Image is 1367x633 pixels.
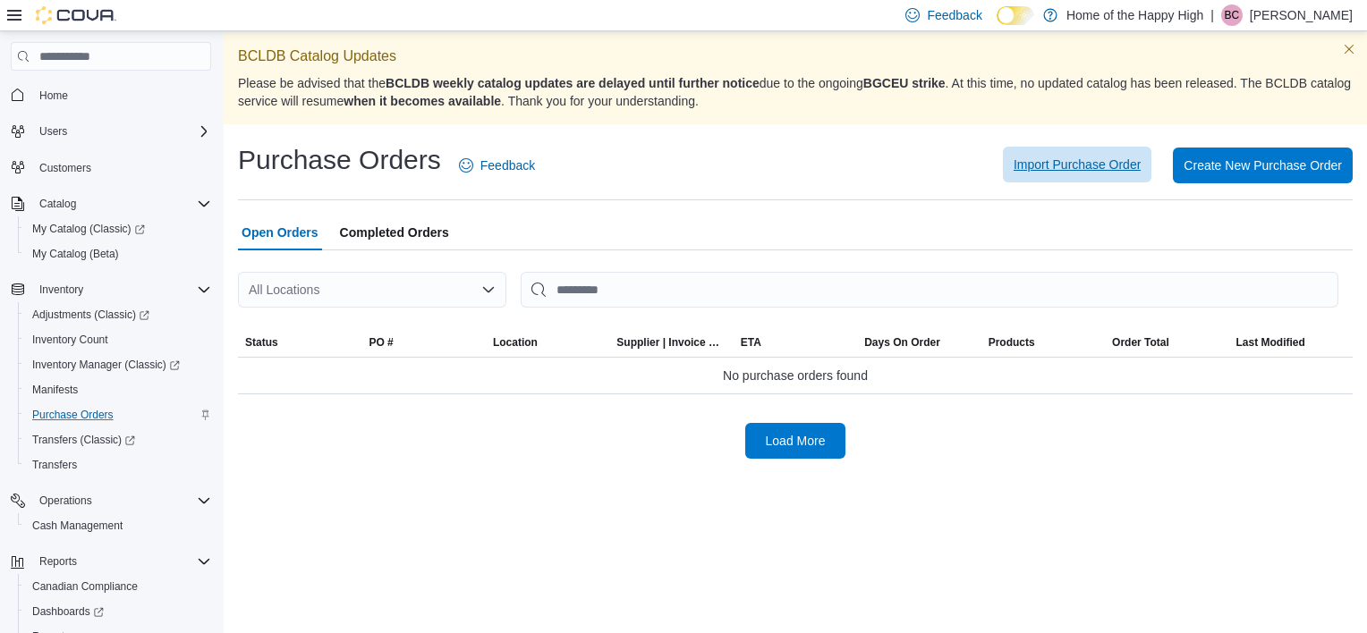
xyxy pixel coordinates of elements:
a: Dashboards [25,601,111,622]
p: Home of the Happy High [1066,4,1203,26]
p: [PERSON_NAME] [1250,4,1353,26]
a: Adjustments (Classic) [25,304,157,325]
span: Transfers (Classic) [25,429,211,451]
a: My Catalog (Beta) [25,243,126,265]
button: Users [32,121,74,142]
button: PO # [361,328,485,357]
a: Cash Management [25,515,130,536]
a: Transfers (Classic) [25,429,142,451]
span: Completed Orders [340,215,449,250]
span: Dashboards [25,601,211,622]
button: Inventory Count [18,327,218,352]
span: Feedback [927,6,981,24]
span: Dark Mode [997,25,998,26]
span: Import Purchase Order [1014,156,1141,173]
button: Import Purchase Order [1003,147,1151,182]
input: Dark Mode [997,6,1034,25]
strong: when it becomes available [344,94,501,108]
button: Products [981,328,1105,357]
span: Transfers [32,458,77,472]
button: Cash Management [18,513,218,538]
button: Operations [32,490,99,511]
img: Cova [36,6,116,24]
span: Purchase Orders [25,404,211,426]
span: Inventory [39,283,83,297]
span: Operations [39,494,92,508]
span: Inventory Manager (Classic) [25,354,211,376]
span: My Catalog (Classic) [32,222,145,236]
span: Open Orders [242,215,318,250]
span: Dashboards [32,604,104,619]
button: Customers [4,155,218,181]
button: Dismiss this callout [1338,38,1360,60]
h1: Purchase Orders [238,142,441,178]
span: Create New Purchase Order [1184,156,1342,174]
a: Manifests [25,379,85,401]
button: Operations [4,488,218,513]
span: My Catalog (Beta) [32,247,119,261]
span: No purchase orders found [723,365,868,386]
a: My Catalog (Classic) [25,218,152,240]
button: Purchase Orders [18,402,218,427]
strong: BGCEU strike [863,76,946,90]
span: Reports [39,554,77,569]
span: Cash Management [25,515,211,536]
div: Location [493,335,538,350]
button: Inventory [4,277,218,302]
button: Catalog [4,191,218,216]
button: Inventory [32,279,90,300]
span: Feedback [480,156,535,174]
a: My Catalog (Classic) [18,216,218,241]
a: Inventory Count [25,329,115,350]
span: Inventory Count [32,333,108,347]
a: Transfers (Classic) [18,427,218,452]
span: Catalog [32,193,211,215]
span: Inventory Count [25,329,211,350]
span: Customers [39,161,91,175]
span: Users [32,121,211,142]
button: Manifests [18,377,218,402]
span: Products [989,335,1035,350]
button: Days On Order [857,328,981,357]
button: Reports [4,549,218,574]
span: Supplier | Invoice Number [616,335,726,350]
button: Reports [32,551,84,572]
p: Please be advised that the due to the ongoing . At this time, no updated catalog has been release... [238,74,1353,110]
span: Transfers (Classic) [32,433,135,447]
span: Manifests [32,383,78,397]
a: Inventory Manager (Classic) [25,354,187,376]
button: Users [4,119,218,144]
span: Reports [32,551,211,572]
button: Order Total [1105,328,1228,357]
a: Customers [32,157,98,179]
span: Inventory [32,279,211,300]
span: Adjustments (Classic) [32,308,149,322]
span: Adjustments (Classic) [25,304,211,325]
span: Manifests [25,379,211,401]
a: Dashboards [18,599,218,624]
span: Home [39,89,68,103]
span: Order Total [1112,335,1169,350]
span: Inventory Manager (Classic) [32,358,180,372]
span: BC [1225,4,1240,26]
span: My Catalog (Beta) [25,243,211,265]
span: Load More [766,432,826,450]
button: Catalog [32,193,83,215]
span: Purchase Orders [32,408,114,422]
button: Create New Purchase Order [1173,148,1353,183]
button: Status [238,328,361,357]
a: Transfers [25,454,84,476]
a: Feedback [452,148,542,183]
button: My Catalog (Beta) [18,241,218,266]
a: Home [32,85,75,106]
div: Bryanne Cooper [1221,4,1243,26]
input: This is a search bar. After typing your query, hit enter to filter the results lower in the page. [521,272,1338,308]
a: Adjustments (Classic) [18,302,218,327]
span: Cash Management [32,519,123,533]
button: Home [4,81,218,107]
span: Transfers [25,454,211,476]
span: Days On Order [864,335,940,350]
button: Transfers [18,452,218,477]
button: Supplier | Invoice Number [609,328,733,357]
span: Last Modified [1236,335,1305,350]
